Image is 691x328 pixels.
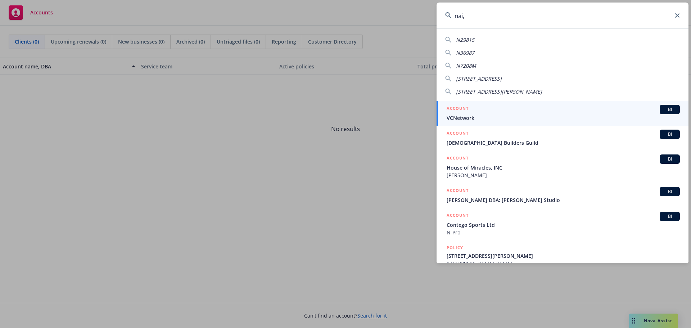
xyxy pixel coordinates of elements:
span: 0316239691, [DATE]-[DATE] [447,260,680,267]
a: ACCOUNTBIHouse of Miracles, INC[PERSON_NAME] [437,150,688,183]
span: [STREET_ADDRESS][PERSON_NAME] [447,252,680,260]
span: N29815 [456,36,474,43]
span: House of Miracles, INC [447,164,680,171]
span: [DEMOGRAPHIC_DATA] Builders Guild [447,139,680,147]
h5: ACCOUNT [447,105,469,113]
span: N36987 [456,49,474,56]
span: BI [663,131,677,138]
h5: ACCOUNT [447,212,469,220]
span: N7208M [456,62,476,69]
span: [PERSON_NAME] [447,171,680,179]
span: VCNetwork [447,114,680,122]
a: ACCOUNTBIContego Sports LtdN-Pro [437,208,688,240]
a: ACCOUNTBI[PERSON_NAME] DBA: [PERSON_NAME] Studio [437,183,688,208]
a: ACCOUNTBIVCNetwork [437,101,688,126]
span: N-Pro [447,229,680,236]
a: ACCOUNTBI[DEMOGRAPHIC_DATA] Builders Guild [437,126,688,150]
h5: POLICY [447,244,463,251]
span: Contego Sports Ltd [447,221,680,229]
h5: ACCOUNT [447,187,469,196]
span: [STREET_ADDRESS] [456,75,502,82]
span: BI [663,156,677,162]
span: [STREET_ADDRESS][PERSON_NAME] [456,88,542,95]
span: BI [663,213,677,220]
h5: ACCOUNT [447,130,469,138]
span: BI [663,106,677,113]
h5: ACCOUNT [447,154,469,163]
span: BI [663,188,677,195]
a: POLICY[STREET_ADDRESS][PERSON_NAME]0316239691, [DATE]-[DATE] [437,240,688,271]
input: Search... [437,3,688,28]
span: [PERSON_NAME] DBA: [PERSON_NAME] Studio [447,196,680,204]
